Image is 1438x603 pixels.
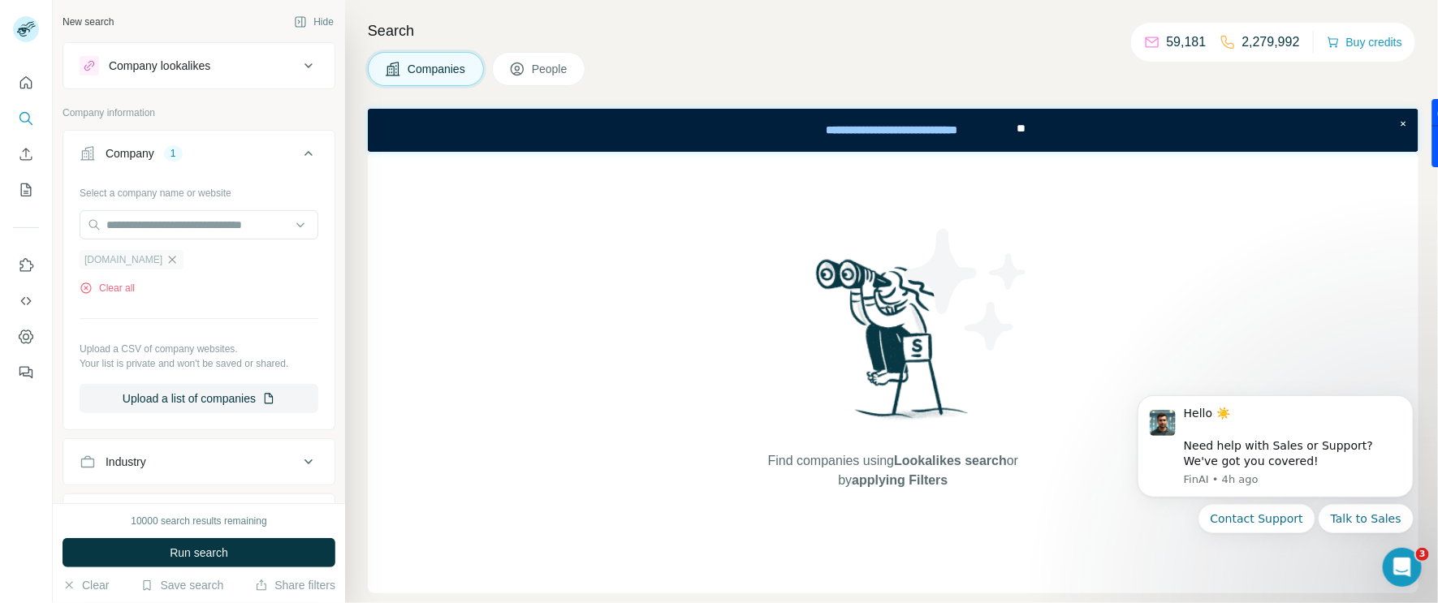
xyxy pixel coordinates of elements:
div: 1 [164,146,183,161]
p: Your list is private and won't be saved or shared. [80,356,318,371]
iframe: Banner [368,109,1419,152]
button: Clear [63,577,109,593]
span: Run search [170,545,228,561]
button: Quick start [13,68,39,97]
span: 3 [1416,548,1429,561]
button: Buy credits [1327,31,1402,54]
button: Save search [140,577,223,593]
button: HQ location [63,497,335,536]
span: [DOMAIN_NAME] [84,252,162,267]
button: Feedback [13,358,39,387]
button: Hide [283,10,345,34]
button: Enrich CSV [13,140,39,169]
p: 59,181 [1167,32,1207,52]
button: Run search [63,538,335,567]
span: People [532,61,569,77]
p: Upload a CSV of company websites. [80,342,318,356]
button: Company lookalikes [63,46,335,85]
span: Lookalikes search [894,454,1007,467]
span: Companies [408,61,467,77]
button: Industry [63,442,335,481]
img: Surfe Illustration - Stars [893,217,1039,363]
button: Use Surfe on LinkedIn [13,251,39,280]
div: 10000 search results remaining [131,514,266,528]
img: Surfe Illustration - Woman searching with binoculars [809,255,978,436]
span: Find companies using or by [763,451,1023,490]
div: Industry [106,454,146,470]
button: Search [13,104,39,133]
iframe: Intercom live chat [1383,548,1422,587]
button: Company1 [63,134,335,179]
button: Dashboard [13,322,39,351]
button: Share filters [255,577,335,593]
div: New search [63,15,114,29]
div: Company lookalikes [109,58,210,74]
p: Company information [63,106,335,120]
button: Use Surfe API [13,286,39,316]
div: Select a company name or website [80,179,318,200]
button: Clear all [80,281,135,295]
h4: Search [368,19,1419,42]
span: applying Filters [852,473,948,487]
button: Upload a list of companies [80,384,318,413]
p: 2,279,992 [1242,32,1300,52]
iframe: Intercom notifications message [1113,376,1438,595]
button: My lists [13,175,39,205]
div: Company [106,145,154,162]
